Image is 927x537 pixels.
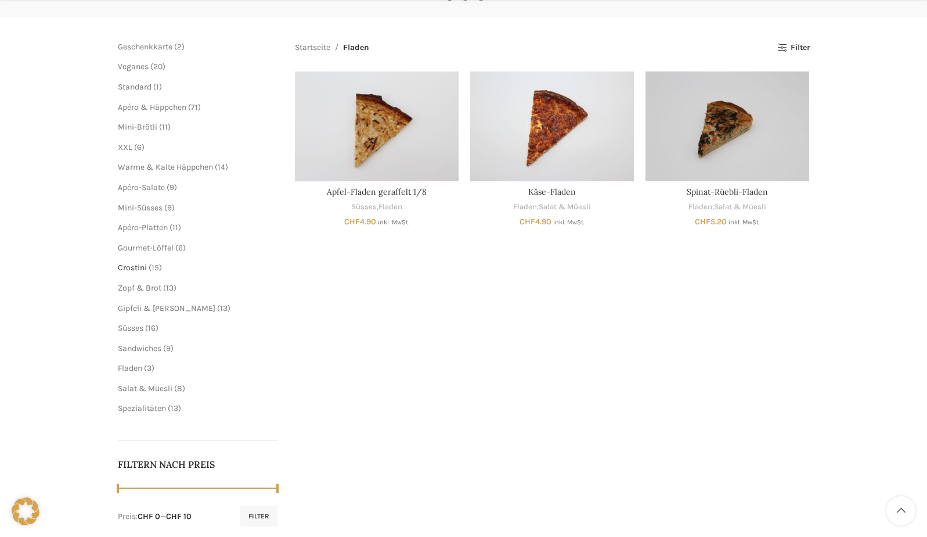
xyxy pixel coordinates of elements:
a: Salat & Müesli [118,384,172,393]
a: Geschenkkarte [118,42,172,52]
span: 6 [178,243,183,253]
span: CHF [344,217,360,227]
span: 11 [162,122,168,132]
a: Apéro-Platten [118,223,168,232]
a: Spezialitäten [118,403,166,413]
div: , [645,202,809,213]
a: Standard [118,82,152,92]
h5: Filtern nach Preis [118,458,278,471]
small: inkl. MwSt. [728,219,760,226]
a: Salat & Müesli [714,202,766,213]
a: Käse-Fladen [470,71,634,181]
a: Fladen [513,202,537,213]
a: Mini-Süsses [118,203,163,213]
span: 9 [167,203,172,213]
a: Scroll to top button [886,496,915,525]
span: 11 [172,223,178,232]
a: Apfel-Fladen geraffelt 1/8 [327,187,427,197]
a: Fladen [118,363,142,373]
span: CHF 0 [138,511,160,521]
div: Preis: — [118,511,192,522]
a: Warme & Kalte Häppchen [118,162,213,172]
span: 14 [218,162,225,172]
a: Mini-Brötli [118,122,157,132]
a: Crostini [118,263,147,273]
a: XXL [118,142,132,152]
a: Salat & Müesli [539,202,591,213]
a: Zopf & Brot [118,283,161,293]
span: 1 [156,82,159,92]
a: Veganes [118,62,149,71]
a: Fladen [688,202,712,213]
a: Süsses [118,323,143,333]
a: Spinat-Rüebli-Fladen [687,187,768,197]
a: Fladen [378,202,402,213]
a: Käse-Fladen [528,187,576,197]
a: Spinat-Rüebli-Fladen [645,71,809,181]
a: Gourmet-Löffel [118,243,174,253]
span: 20 [153,62,163,71]
a: Filter [777,43,809,53]
a: Startseite [295,41,330,54]
span: 9 [169,182,174,192]
bdi: 4.90 [520,217,551,227]
div: , [470,202,634,213]
small: inkl. MwSt. [553,219,585,226]
span: 6 [137,142,142,152]
span: CHF [520,217,535,227]
span: Fladen [343,41,369,54]
button: Filter [240,506,277,527]
div: , [295,202,459,213]
span: 3 [147,363,152,373]
span: 16 [148,323,156,333]
span: 13 [171,403,178,413]
a: Gipfeli & [PERSON_NAME] [118,303,215,313]
span: 9 [166,343,171,353]
a: Sandwiches [118,343,161,353]
a: Süsses [351,202,377,213]
bdi: 4.90 [344,217,376,227]
span: 8 [177,384,182,393]
bdi: 5.20 [695,217,727,227]
a: Apéro-Salate [118,182,165,192]
span: 15 [152,263,159,273]
a: Apéro & Häppchen [118,102,186,112]
span: 13 [166,283,174,293]
a: Apfel-Fladen geraffelt 1/8 [295,71,459,181]
span: CHF [695,217,710,227]
small: inkl. MwSt. [378,219,409,226]
span: 13 [220,303,228,313]
span: 2 [177,42,182,52]
span: 71 [191,102,198,112]
nav: Breadcrumb [295,41,369,54]
span: CHF 10 [166,511,192,521]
